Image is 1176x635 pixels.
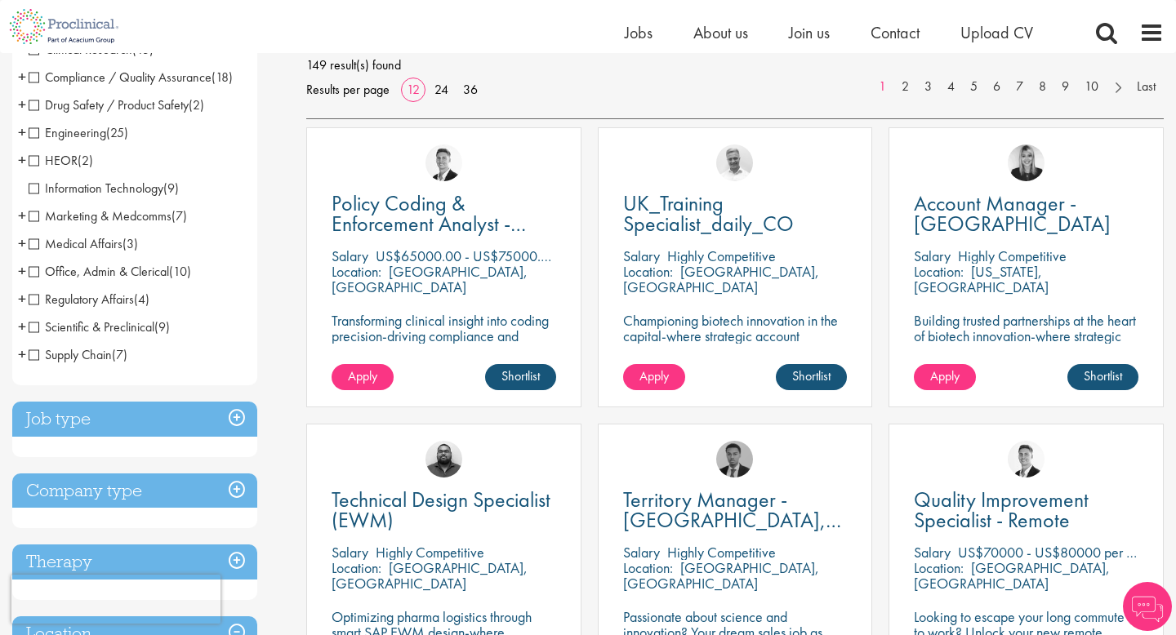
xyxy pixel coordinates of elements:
[106,124,128,141] span: (25)
[306,53,1164,78] span: 149 result(s) found
[914,193,1138,234] a: Account Manager - [GEOGRAPHIC_DATA]
[401,81,425,98] a: 12
[871,22,920,43] span: Contact
[332,262,528,296] p: [GEOGRAPHIC_DATA], [GEOGRAPHIC_DATA]
[429,81,454,98] a: 24
[29,318,154,335] span: Scientific & Preclinical
[332,558,381,577] span: Location:
[1067,364,1138,390] a: Shortlist
[29,124,128,141] span: Engineering
[716,441,753,477] img: Carl Gbolade
[212,69,233,86] span: (18)
[29,207,171,224] span: Marketing & Medcomms
[18,286,26,311] span: +
[306,78,390,102] span: Results per page
[914,490,1138,531] a: Quality Improvement Specialist - Remote
[163,180,179,197] span: (9)
[1123,582,1172,631] img: Chatbot
[18,342,26,366] span: +
[1053,78,1077,96] a: 9
[11,575,220,624] iframe: reCAPTCHA
[625,22,653,43] a: Jobs
[914,262,1049,296] p: [US_STATE], [GEOGRAPHIC_DATA]
[29,180,179,197] span: Information Technology
[1008,78,1031,96] a: 7
[623,490,848,531] a: Territory Manager - [GEOGRAPHIC_DATA], [GEOGRAPHIC_DATA]
[29,346,112,363] span: Supply Chain
[623,246,660,265] span: Salary
[914,262,964,281] span: Location:
[18,64,26,89] span: +
[18,148,26,172] span: +
[939,78,963,96] a: 4
[914,486,1089,534] span: Quality Improvement Specialist - Remote
[960,22,1033,43] a: Upload CV
[623,486,841,554] span: Territory Manager - [GEOGRAPHIC_DATA], [GEOGRAPHIC_DATA]
[916,78,940,96] a: 3
[914,189,1111,238] span: Account Manager - [GEOGRAPHIC_DATA]
[914,246,951,265] span: Salary
[29,152,93,169] span: HEOR
[18,314,26,339] span: +
[112,346,127,363] span: (7)
[716,144,753,181] img: Joshua Bye
[623,558,673,577] span: Location:
[29,235,122,252] span: Medical Affairs
[29,207,187,224] span: Marketing & Medcomms
[1008,441,1045,477] img: George Watson
[154,318,170,335] span: (9)
[623,313,848,375] p: Championing biotech innovation in the capital-where strategic account management meets scientific...
[29,291,149,308] span: Regulatory Affairs
[12,473,257,508] h3: Company type
[914,313,1138,375] p: Building trusted partnerships at the heart of biotech innovation-where strategic account manageme...
[485,364,556,390] a: Shortlist
[376,543,484,562] p: Highly Competitive
[29,291,134,308] span: Regulatory Affairs
[29,69,233,86] span: Compliance / Quality Assurance
[12,544,257,579] h3: Therapy
[871,78,894,96] a: 1
[122,235,138,252] span: (3)
[457,81,483,98] a: 36
[332,313,556,359] p: Transforming clinical insight into coding precision-driving compliance and clarity in healthcare ...
[332,246,368,265] span: Salary
[332,364,394,390] a: Apply
[958,543,1163,562] p: US$70000 - US$80000 per annum
[376,246,619,265] p: US$65000.00 - US$75000.00 per annum
[29,152,78,169] span: HEOR
[425,144,462,181] img: George Watson
[623,364,685,390] a: Apply
[639,367,669,384] span: Apply
[623,189,794,238] span: UK_Training Specialist_daily_CO
[1031,78,1054,96] a: 8
[134,291,149,308] span: (4)
[29,346,127,363] span: Supply Chain
[623,262,673,281] span: Location:
[693,22,748,43] a: About us
[623,193,848,234] a: UK_Training Specialist_daily_CO
[18,120,26,144] span: +
[930,367,960,384] span: Apply
[18,203,26,228] span: +
[332,189,526,258] span: Policy Coding & Enforcement Analyst - Remote
[962,78,986,96] a: 5
[789,22,830,43] a: Join us
[623,543,660,562] span: Salary
[12,402,257,437] h3: Job type
[29,318,170,335] span: Scientific & Preclinical
[1076,78,1107,96] a: 10
[29,69,212,86] span: Compliance / Quality Assurance
[348,367,377,384] span: Apply
[425,441,462,477] img: Ashley Bennett
[332,486,550,534] span: Technical Design Specialist (EWM)
[985,78,1009,96] a: 6
[332,543,368,562] span: Salary
[914,543,951,562] span: Salary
